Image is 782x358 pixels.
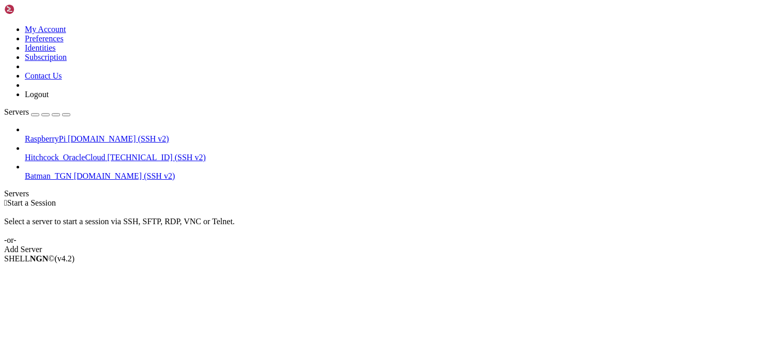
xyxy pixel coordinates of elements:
[25,25,66,34] a: My Account
[55,254,75,263] span: 4.2.0
[4,189,778,198] div: Servers
[25,34,64,43] a: Preferences
[4,4,64,14] img: Shellngn
[25,71,62,80] a: Contact Us
[7,198,56,207] span: Start a Session
[25,172,72,180] span: Batman_TGN
[4,198,7,207] span: 
[25,90,49,99] a: Logout
[108,153,206,162] span: [TECHNICAL_ID] (SSH v2)
[25,134,66,143] span: RaspberryPi
[30,254,49,263] b: NGN
[25,144,778,162] li: Hitchcock_OracleCloud [TECHNICAL_ID] (SSH v2)
[68,134,169,143] span: [DOMAIN_NAME] (SSH v2)
[25,43,56,52] a: Identities
[25,172,778,181] a: Batman_TGN [DOMAIN_NAME] (SSH v2)
[4,107,70,116] a: Servers
[25,153,106,162] span: Hitchcock_OracleCloud
[25,153,778,162] a: Hitchcock_OracleCloud [TECHNICAL_ID] (SSH v2)
[4,245,778,254] div: Add Server
[4,107,29,116] span: Servers
[25,53,67,61] a: Subscription
[4,254,74,263] span: SHELL ©
[74,172,175,180] span: [DOMAIN_NAME] (SSH v2)
[25,162,778,181] li: Batman_TGN [DOMAIN_NAME] (SSH v2)
[25,125,778,144] li: RaspberryPi [DOMAIN_NAME] (SSH v2)
[25,134,778,144] a: RaspberryPi [DOMAIN_NAME] (SSH v2)
[4,208,778,245] div: Select a server to start a session via SSH, SFTP, RDP, VNC or Telnet. -or-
